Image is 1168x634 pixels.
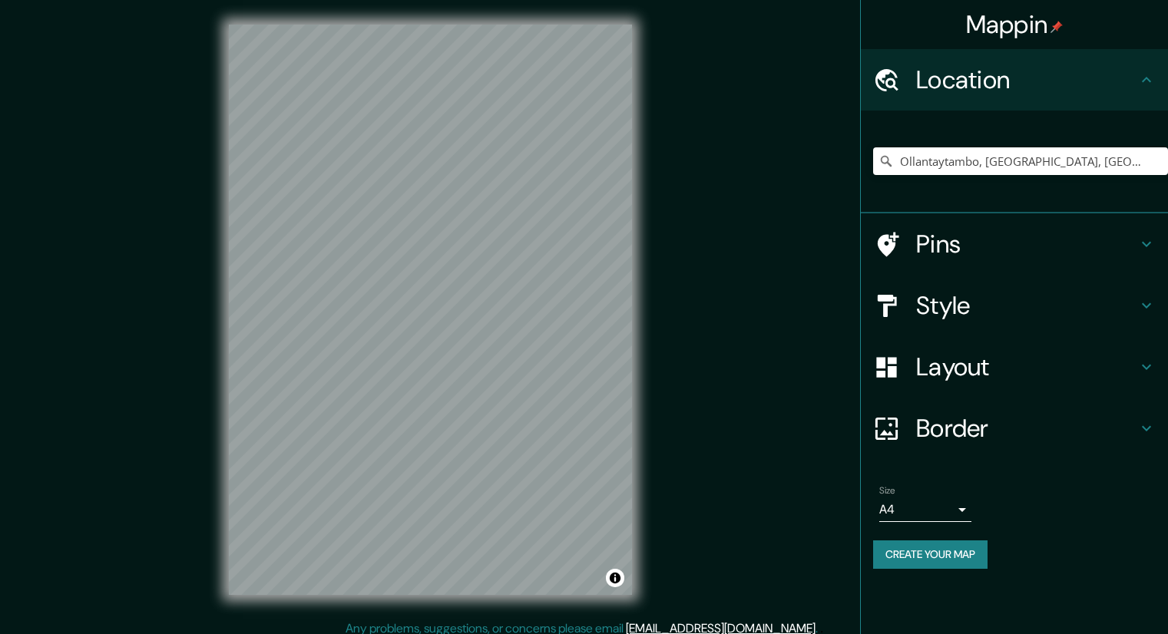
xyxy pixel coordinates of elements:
[966,9,1064,40] h4: Mappin
[916,64,1137,95] h4: Location
[861,398,1168,459] div: Border
[229,25,632,595] canvas: Map
[1031,574,1151,617] iframe: Help widget launcher
[861,49,1168,111] div: Location
[861,275,1168,336] div: Style
[861,213,1168,275] div: Pins
[861,336,1168,398] div: Layout
[606,569,624,587] button: Toggle attribution
[873,540,988,569] button: Create your map
[916,352,1137,382] h4: Layout
[879,497,971,522] div: A4
[916,413,1137,444] h4: Border
[873,147,1168,175] input: Pick your city or area
[916,229,1137,259] h4: Pins
[1051,21,1063,33] img: pin-icon.png
[916,290,1137,321] h4: Style
[879,484,895,497] label: Size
